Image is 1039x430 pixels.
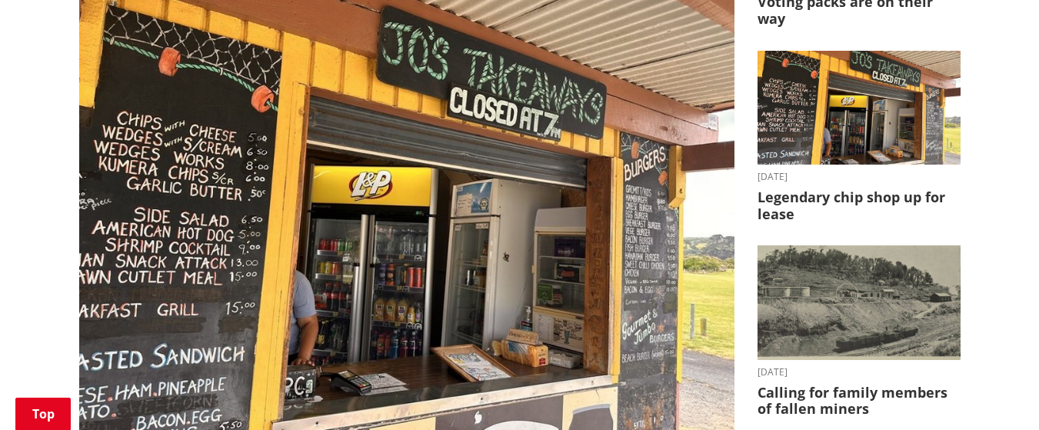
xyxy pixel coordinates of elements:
[758,368,961,377] time: [DATE]
[758,51,961,165] img: Jo's takeaways, Papahua Reserve, Raglan
[758,51,961,223] a: Outdoor takeaway stand with chalkboard menus listing various foods, like burgers and chips. A fri...
[758,245,961,360] img: Glen Afton Mine 1939
[758,172,961,182] time: [DATE]
[15,398,71,430] a: Top
[758,245,961,418] a: A black-and-white historic photograph shows a hillside with trees, small buildings, and cylindric...
[758,385,961,418] h3: Calling for family members of fallen miners
[968,365,1024,421] iframe: Messenger Launcher
[758,189,961,222] h3: Legendary chip shop up for lease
